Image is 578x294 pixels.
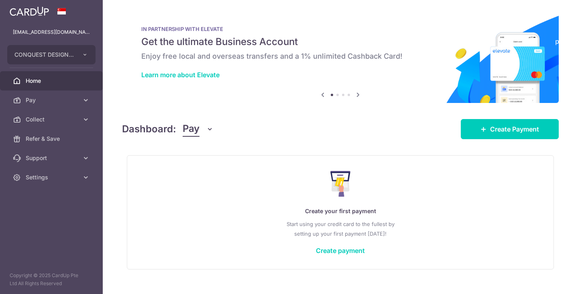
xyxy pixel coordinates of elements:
span: Collect [26,115,79,123]
h4: Dashboard: [122,122,176,136]
span: Settings [26,173,79,181]
p: Start using your credit card to the fullest by setting up your first payment [DATE]! [143,219,537,238]
h5: Get the ultimate Business Account [141,35,539,48]
span: Pay [183,121,199,137]
p: [EMAIL_ADDRESS][DOMAIN_NAME] [13,28,90,36]
img: Renovation banner [122,13,559,103]
span: Pay [26,96,79,104]
h6: Enjoy free local and overseas transfers and a 1% unlimited Cashback Card! [141,51,539,61]
a: Create Payment [461,119,559,139]
button: Pay [183,121,214,137]
span: Refer & Save [26,135,79,143]
p: Create your first payment [143,206,537,216]
button: CONQUEST DESIGN GROUP PTE. LTD. [7,45,96,64]
a: Learn more about Elevate [141,71,220,79]
img: CardUp [10,6,49,16]
span: Create Payment [490,124,539,134]
span: Home [26,77,79,85]
img: Make Payment [330,171,351,197]
a: Create payment [316,247,365,255]
span: CONQUEST DESIGN GROUP PTE. LTD. [14,51,74,59]
p: IN PARTNERSHIP WITH ELEVATE [141,26,539,32]
span: Support [26,154,79,162]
